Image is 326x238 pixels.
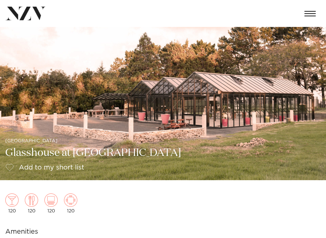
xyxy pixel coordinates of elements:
div: 120 [25,193,38,213]
img: dining.png [25,193,38,207]
img: cocktail.png [5,193,19,207]
div: 120 [5,193,19,213]
div: 120 [64,193,77,213]
img: meeting.png [64,193,77,207]
img: theatre.png [44,193,58,207]
div: 120 [44,193,58,213]
h6: Amenities [5,227,113,237]
img: nzv-logo.png [5,7,46,20]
